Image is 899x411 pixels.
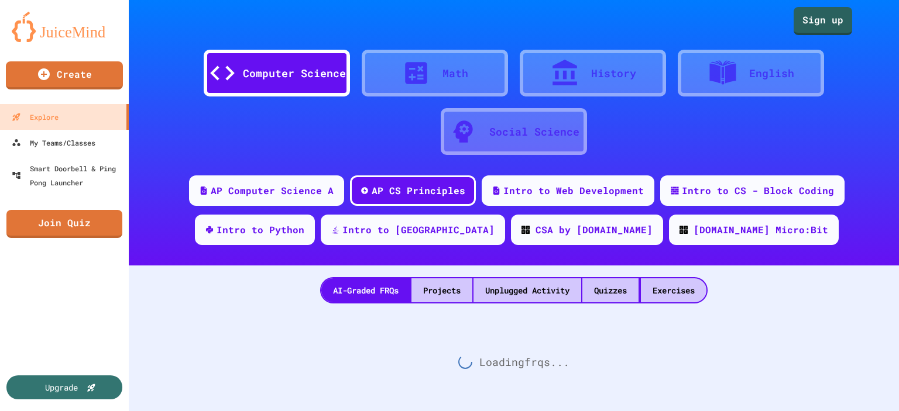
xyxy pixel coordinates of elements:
div: AI-Graded FRQs [321,278,410,302]
div: My Teams/Classes [12,136,95,150]
div: Computer Science [243,65,346,81]
div: Quizzes [582,278,639,302]
div: Intro to [GEOGRAPHIC_DATA] [342,223,495,237]
div: AP CS Principles [372,184,465,198]
img: CODE_logo_RGB.png [521,226,530,234]
img: logo-orange.svg [12,12,117,42]
div: Unplugged Activity [473,278,581,302]
div: Projects [411,278,472,302]
div: History [591,65,636,81]
div: [DOMAIN_NAME] Micro:Bit [694,223,828,237]
div: Intro to CS - Block Coding [682,184,834,198]
a: Create [6,61,123,89]
div: Exercises [641,278,706,302]
div: AP Computer Science A [211,184,334,198]
img: CODE_logo_RGB.png [680,226,688,234]
div: Math [442,65,468,81]
a: Join Quiz [6,210,122,238]
div: Social Science [489,124,579,140]
div: Intro to Web Development [503,184,644,198]
div: English [749,65,794,81]
a: Sign up [794,7,852,35]
div: Smart Doorbell & Ping Pong Launcher [12,161,124,189]
div: Upgrade [45,381,78,393]
div: Intro to Python [217,223,304,237]
div: CSA by [DOMAIN_NAME] [536,223,653,237]
div: Explore [12,110,59,124]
